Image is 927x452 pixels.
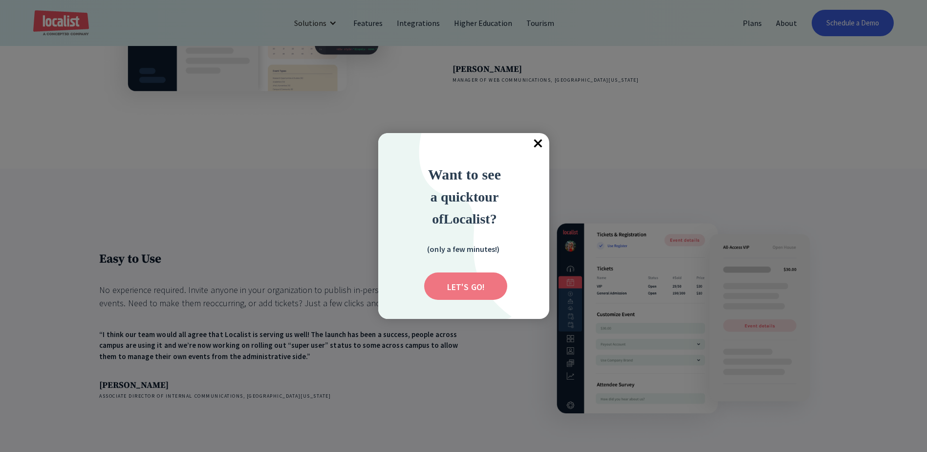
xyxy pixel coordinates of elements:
strong: Localist? [444,211,497,226]
div: Want to see a quick tour of Localist? [401,163,528,229]
span: a quick [431,189,474,204]
div: (only a few minutes!) [414,243,512,255]
strong: to [474,189,485,204]
strong: (only a few minutes!) [427,244,499,254]
span: Close [528,133,549,155]
div: Close popup [528,133,549,155]
strong: Want to see [428,166,501,182]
